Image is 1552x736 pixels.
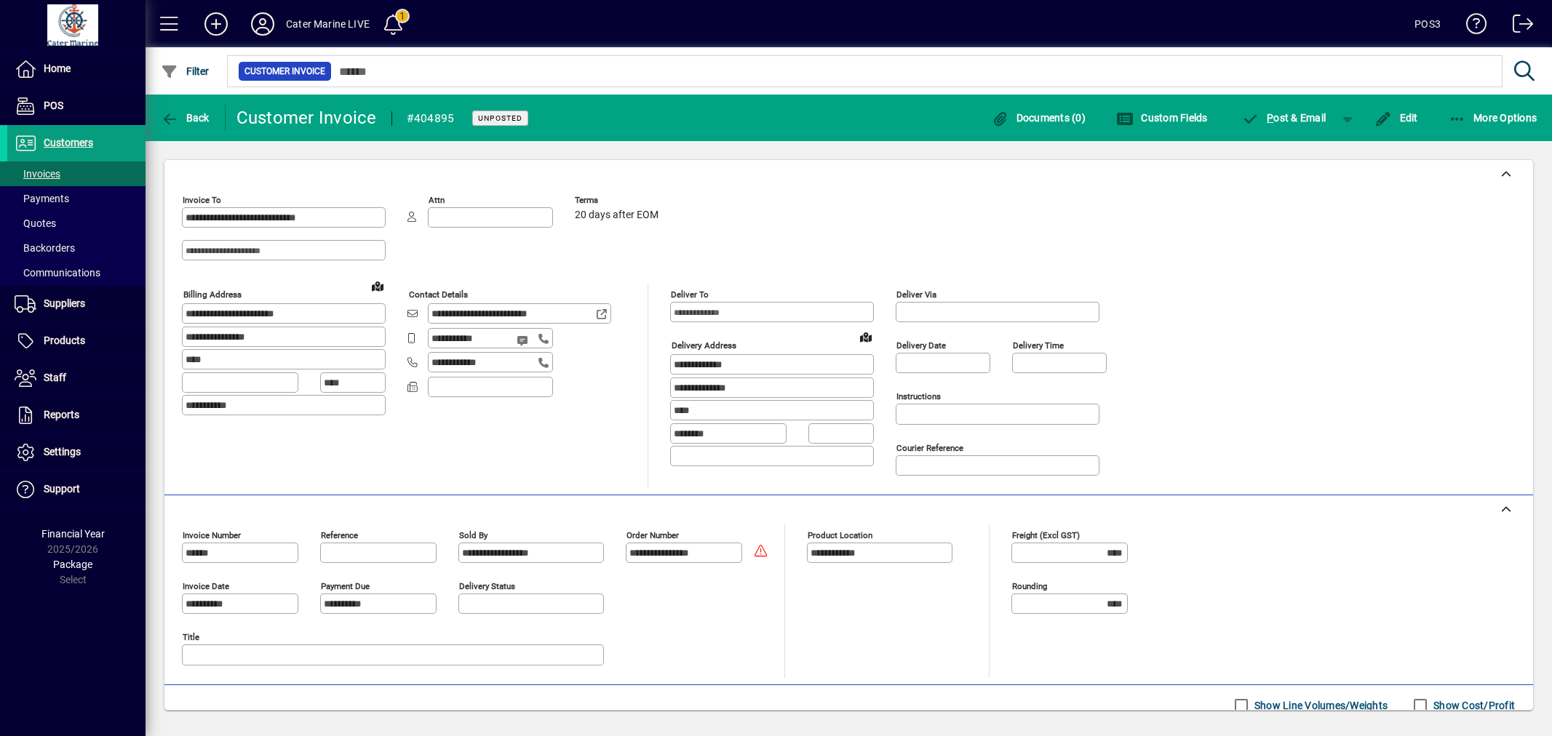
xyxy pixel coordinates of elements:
[1374,112,1418,124] span: Edit
[1242,112,1326,124] span: ost & Email
[808,530,872,540] mat-label: Product location
[44,335,85,346] span: Products
[7,397,146,433] a: Reports
[183,632,199,642] mat-label: Title
[157,105,213,131] button: Back
[1455,3,1487,50] a: Knowledge Base
[7,51,146,87] a: Home
[183,530,241,540] mat-label: Invoice number
[407,107,455,130] div: #404895
[1445,105,1541,131] button: More Options
[44,63,71,74] span: Home
[7,186,146,211] a: Payments
[626,530,679,540] mat-label: Order number
[854,325,878,348] a: View on map
[193,11,239,37] button: Add
[575,196,662,205] span: Terms
[896,289,936,300] mat-label: Deliver via
[459,581,515,591] mat-label: Delivery status
[239,11,286,37] button: Profile
[1012,581,1047,591] mat-label: Rounding
[7,360,146,396] a: Staff
[1371,105,1422,131] button: Edit
[987,105,1089,131] button: Documents (0)
[459,530,488,540] mat-label: Sold by
[7,236,146,260] a: Backorders
[7,434,146,471] a: Settings
[44,100,63,111] span: POS
[1113,105,1211,131] button: Custom Fields
[15,267,100,279] span: Communications
[7,286,146,322] a: Suppliers
[896,340,946,351] mat-label: Delivery date
[15,242,75,254] span: Backorders
[157,58,213,84] button: Filter
[44,483,80,495] span: Support
[44,372,66,383] span: Staff
[575,209,658,221] span: 20 days after EOM
[44,409,79,420] span: Reports
[44,137,93,148] span: Customers
[429,195,445,205] mat-label: Attn
[1502,3,1534,50] a: Logout
[321,530,358,540] mat-label: Reference
[896,391,941,401] mat-label: Instructions
[44,446,81,457] span: Settings
[7,323,146,359] a: Products
[1449,112,1537,124] span: More Options
[7,88,146,124] a: POS
[244,64,325,79] span: Customer Invoice
[7,260,146,285] a: Communications
[478,113,522,123] span: Unposted
[321,581,370,591] mat-label: Payment due
[506,323,541,358] button: Send SMS
[53,559,92,570] span: Package
[1430,698,1515,713] label: Show Cost/Profit
[183,195,221,205] mat-label: Invoice To
[366,274,389,297] a: View on map
[15,193,69,204] span: Payments
[15,168,60,180] span: Invoices
[991,112,1086,124] span: Documents (0)
[44,297,85,309] span: Suppliers
[161,112,210,124] span: Back
[1235,105,1334,131] button: Post & Email
[896,443,963,453] mat-label: Courier Reference
[161,65,210,77] span: Filter
[1251,698,1388,713] label: Show Line Volumes/Weights
[236,106,377,129] div: Customer Invoice
[41,528,105,540] span: Financial Year
[15,217,56,229] span: Quotes
[1267,112,1273,124] span: P
[146,105,226,131] app-page-header-button: Back
[7,161,146,186] a: Invoices
[183,581,229,591] mat-label: Invoice date
[7,211,146,236] a: Quotes
[1414,12,1441,36] div: POS3
[1013,340,1064,351] mat-label: Delivery time
[7,471,146,508] a: Support
[1012,530,1080,540] mat-label: Freight (excl GST)
[286,12,370,36] div: Cater Marine LIVE
[671,289,709,300] mat-label: Deliver To
[1116,112,1208,124] span: Custom Fields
